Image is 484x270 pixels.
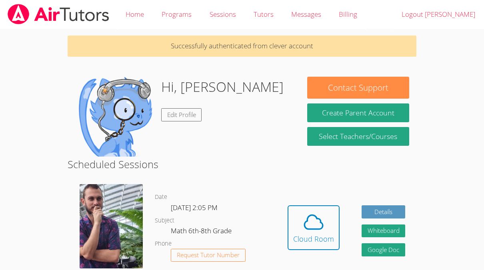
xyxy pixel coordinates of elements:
span: [DATE] 2:05 PM [171,203,218,212]
span: Request Tutor Number [177,252,240,258]
h2: Scheduled Sessions [68,157,416,172]
a: Select Teachers/Courses [307,127,410,146]
img: airtutors_banner-c4298cdbf04f3fff15de1276eac7730deb9818008684d7c2e4769d2f7ddbe033.png [7,4,110,24]
button: Create Parent Account [307,103,410,122]
p: Successfully authenticated from clever account [68,36,416,57]
dt: Date [155,192,167,202]
div: Cloud Room [293,233,334,244]
button: Contact Support [307,77,410,99]
button: Request Tutor Number [171,249,246,262]
a: Google Doc [362,243,406,256]
dt: Subject [155,216,174,226]
a: Details [362,205,406,218]
img: 20240721_091457.jpg [80,184,143,268]
h1: Hi, [PERSON_NAME] [161,77,284,97]
img: default.png [75,77,155,157]
span: Messages [291,10,321,19]
dt: Phone [155,239,172,249]
button: Cloud Room [288,205,340,250]
a: Edit Profile [161,108,202,121]
dd: Math 6th-8th Grade [171,225,233,239]
button: Whiteboard [362,224,406,238]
